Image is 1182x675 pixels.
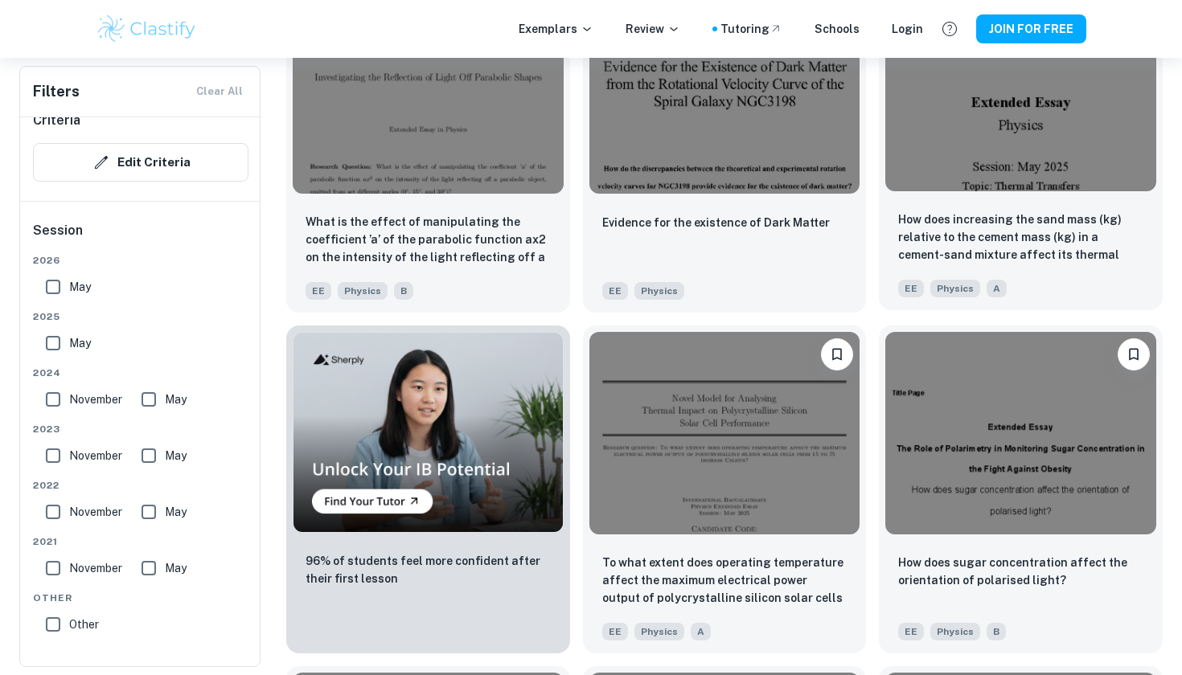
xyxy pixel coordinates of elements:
p: Exemplars [519,20,593,38]
span: May [165,391,187,408]
img: Physics EE example thumbnail: How does sugar concentration affect the [885,332,1156,534]
span: May [69,334,91,352]
span: November [69,559,122,577]
span: EE [898,280,924,297]
span: May [165,447,187,464]
span: 2022 [33,478,248,493]
span: EE [898,623,924,640]
p: 96% of students feel more confident after their first lesson [306,552,551,587]
span: May [165,503,187,521]
a: Login [892,20,923,38]
button: Help and Feedback [936,15,963,43]
h6: Filters [33,80,80,103]
span: Physics [338,282,388,300]
span: B [394,282,413,300]
a: Please log in to bookmark exemplarsTo what extent does operating temperature affect the maximum e... [583,325,867,653]
span: Physics [634,623,684,640]
span: 2025 [33,309,248,324]
span: EE [602,623,628,640]
a: Thumbnail96% of students feel more confident after their first lesson [286,325,570,653]
span: Other [33,591,248,605]
span: Other [69,616,99,633]
span: A [691,623,711,640]
h6: Criteria [33,111,80,130]
span: EE [602,282,628,300]
img: Clastify logo [96,13,198,45]
span: May [69,278,91,296]
p: Review [626,20,680,38]
button: Please log in to bookmark exemplars [821,338,853,370]
span: A [987,280,1007,297]
p: How does sugar concentration affect the orientation of polarised light? [898,554,1143,589]
p: How does increasing the sand mass (kg) relative to the cement mass (kg) in a cement-sand mixture ... [898,211,1143,265]
span: November [69,447,122,464]
span: Physics [634,282,684,300]
span: 2023 [33,422,248,436]
p: To what extent does operating temperature affect the maximum electrical power output of polycryst... [602,554,848,608]
p: What is the effect of manipulating the coefficient ’a’ of the parabolic function ax2 on the inten... [306,213,551,268]
span: 2026 [33,253,248,268]
span: November [69,391,122,408]
span: 2024 [33,366,248,380]
a: Please log in to bookmark exemplarsHow does sugar concentration affect the orientation of polaris... [879,325,1163,653]
button: Please log in to bookmark exemplars [1118,338,1150,370]
img: Physics EE example thumbnail: To what extent does operating temperatur [589,332,860,534]
button: Edit Criteria [33,143,248,182]
a: Tutoring [720,20,782,38]
span: November [69,503,122,521]
span: 2021 [33,534,248,549]
img: Thumbnail [293,332,564,534]
span: Physics [930,280,980,297]
p: Evidence for the existence of Dark Matter [602,214,830,231]
span: Physics [930,623,980,640]
a: Schools [815,20,860,38]
button: JOIN FOR FREE [976,14,1086,43]
span: EE [306,282,331,300]
span: B [987,623,1006,640]
h6: Session [33,221,248,253]
span: May [165,559,187,577]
